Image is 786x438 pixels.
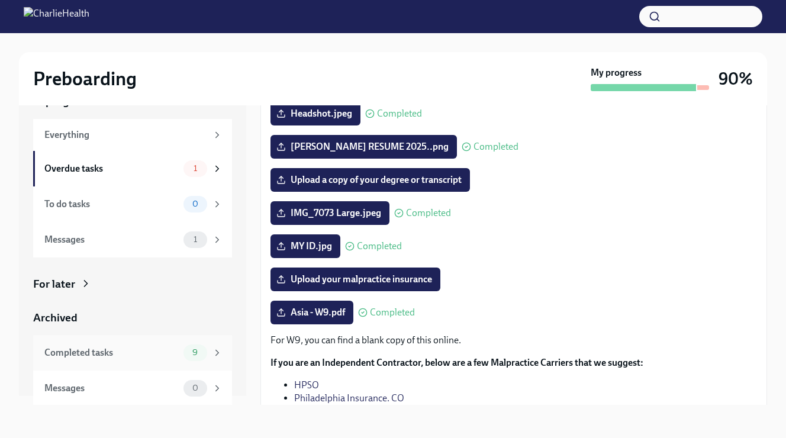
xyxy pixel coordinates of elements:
strong: If you are an Independent Contractor, below are a few Malpractice Carriers that we suggest: [270,357,643,368]
a: Messages1 [33,222,232,257]
span: Asia - W9.pdf [279,307,345,318]
a: Philadelphia Insurance. CO [294,392,404,404]
a: Messages0 [33,371,232,406]
span: Completed [473,142,518,152]
span: 9 [185,348,205,357]
span: 1 [186,164,204,173]
div: Messages [44,233,179,246]
span: [PERSON_NAME] RESUME 2025..png [279,141,449,153]
div: Completed tasks [44,346,179,359]
label: Upload your malpractice insurance [270,268,440,291]
label: [PERSON_NAME] RESUME 2025..png [270,135,457,159]
a: Everything [33,119,232,151]
a: For later [33,276,232,292]
strong: My progress [591,66,642,79]
a: To do tasks0 [33,186,232,222]
label: IMG_7073 Large.jpeg [270,201,389,225]
label: Headshot.jpeg [270,102,360,125]
span: Upload a copy of your degree or transcript [279,174,462,186]
span: Headshot.jpeg [279,108,352,120]
div: To do tasks [44,198,179,211]
span: MY ID.jpg [279,240,332,252]
span: Completed [357,241,402,251]
a: Completed tasks9 [33,335,232,371]
div: Everything [44,128,207,141]
a: Archived [33,310,232,326]
span: Completed [377,109,422,118]
span: 0 [185,384,205,392]
div: Overdue tasks [44,162,179,175]
h2: Preboarding [33,67,137,91]
a: Overdue tasks1 [33,151,232,186]
label: Upload a copy of your degree or transcript [270,168,470,192]
label: MY ID.jpg [270,234,340,258]
span: Completed [370,308,415,317]
span: 1 [186,235,204,244]
div: Messages [44,382,179,395]
h3: 90% [719,68,753,89]
span: 0 [185,199,205,208]
span: Upload your malpractice insurance [279,273,432,285]
div: For later [33,276,75,292]
a: HPSO [294,379,319,391]
label: Asia - W9.pdf [270,301,353,324]
img: CharlieHealth [24,7,89,26]
span: Completed [406,208,451,218]
p: For W9, you can find a blank copy of this online. [270,334,757,347]
span: IMG_7073 Large.jpeg [279,207,381,219]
